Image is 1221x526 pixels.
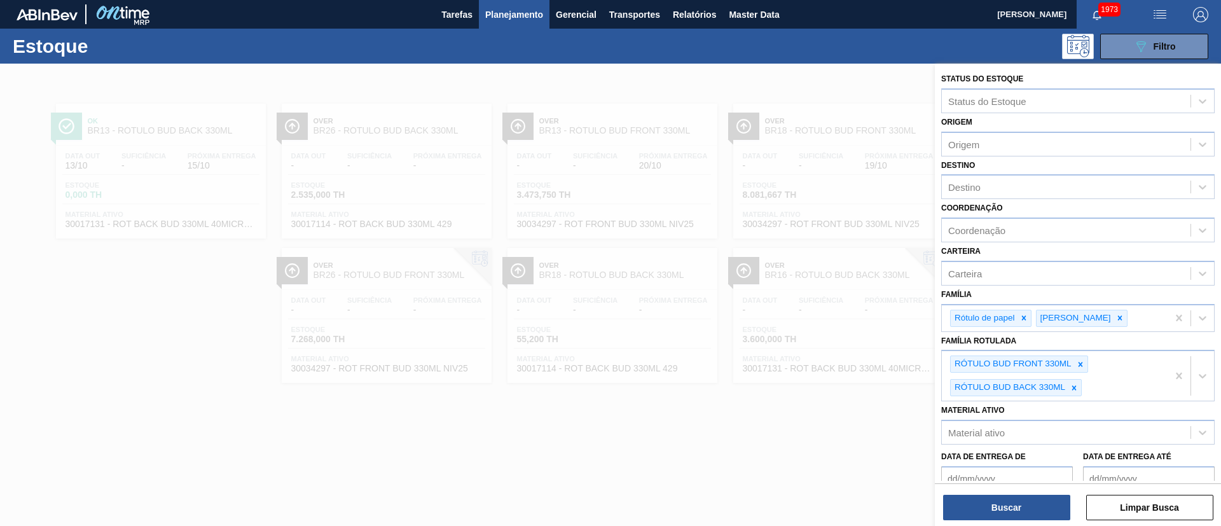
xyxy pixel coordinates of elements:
input: dd/mm/yyyy [1083,466,1215,492]
label: Data de Entrega de [941,452,1026,461]
div: Coordenação [948,225,1005,236]
label: Material ativo [941,406,1005,415]
label: Família Rotulada [941,336,1016,345]
span: Transportes [609,7,660,22]
img: TNhmsLtSVTkK8tSr43FrP2fwEKptu5GPRR3wAAAABJRU5ErkJggg== [17,9,78,20]
div: Pogramando: nenhum usuário selecionado [1062,34,1094,59]
div: RÓTULO BUD BACK 330ML [951,380,1067,396]
div: Carteira [948,268,982,279]
div: Destino [948,182,981,193]
div: Status do Estoque [948,95,1026,106]
div: Material ativo [948,427,1005,438]
label: Destino [941,161,975,170]
div: [PERSON_NAME] [1037,310,1113,326]
label: Origem [941,118,972,127]
span: Relatórios [673,7,716,22]
label: Status do Estoque [941,74,1023,83]
div: Rótulo de papel [951,310,1017,326]
h1: Estoque [13,39,203,53]
label: Coordenação [941,204,1003,212]
input: dd/mm/yyyy [941,466,1073,492]
span: Filtro [1154,41,1176,52]
div: RÓTULO BUD FRONT 330ML [951,356,1073,372]
button: Notificações [1077,6,1117,24]
span: Gerencial [556,7,597,22]
label: Família [941,290,972,299]
div: Origem [948,139,979,149]
label: Data de Entrega até [1083,452,1171,461]
img: Logout [1193,7,1208,22]
span: Tarefas [441,7,473,22]
span: 1973 [1098,3,1121,17]
label: Carteira [941,247,981,256]
button: Filtro [1100,34,1208,59]
span: Planejamento [485,7,543,22]
img: userActions [1152,7,1168,22]
span: Master Data [729,7,779,22]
